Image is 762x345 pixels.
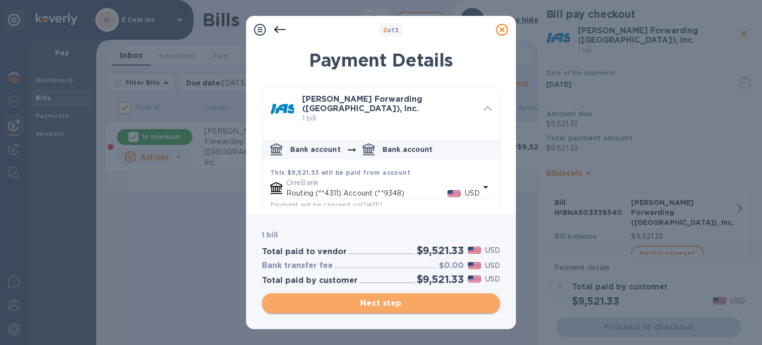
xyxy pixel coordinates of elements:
span: Payment will be charged on [DATE] [270,201,382,208]
h3: Total paid by customer [262,276,358,285]
b: 1 bill [262,231,278,239]
span: Next step [270,297,492,309]
p: USD [485,261,500,271]
img: USD [468,247,481,254]
b: of 3 [383,26,399,34]
p: USD [465,188,480,199]
div: [PERSON_NAME] Forwarding ([GEOGRAPHIC_DATA]), Inc. 1 bill [262,87,500,132]
img: USD [447,190,461,197]
p: Bank account [290,144,341,154]
p: 1 bill [302,113,476,124]
p: USD [485,245,500,256]
h3: Bank transfer fee [262,261,333,271]
p: Bank account [382,144,433,154]
h1: Payment Details [262,50,500,70]
p: Routing (**4311) Account (**9348) [286,188,447,199]
b: [PERSON_NAME] Forwarding ([GEOGRAPHIC_DATA]), Inc. [302,94,422,113]
p: OneBank [286,178,480,188]
h3: $0.00 [439,261,464,271]
div: default-method [262,136,500,304]
h2: $9,521.33 [417,273,464,285]
h3: Total paid to vendor [262,247,347,257]
button: Next step [262,293,500,313]
b: This $9,521.33 will be paid from account [270,169,410,176]
p: USD [485,274,500,284]
h2: $9,521.33 [417,244,464,257]
img: USD [468,276,481,282]
span: 2 [383,26,387,34]
img: USD [468,262,481,269]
